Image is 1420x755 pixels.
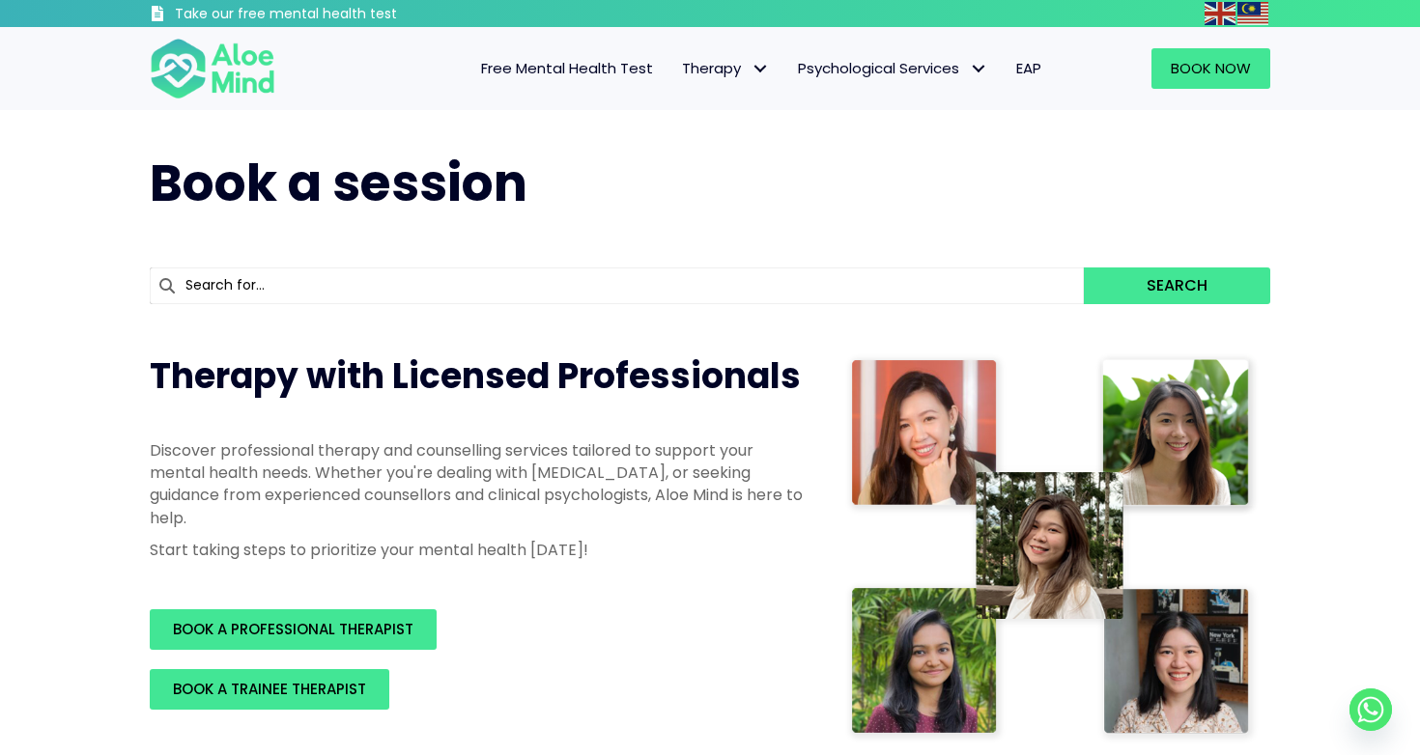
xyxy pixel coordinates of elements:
button: Search [1084,267,1270,304]
a: BOOK A PROFESSIONAL THERAPIST [150,609,437,650]
span: Therapy [682,58,769,78]
span: BOOK A TRAINEE THERAPIST [173,679,366,699]
a: Book Now [1151,48,1270,89]
input: Search for... [150,267,1084,304]
span: Therapy with Licensed Professionals [150,351,801,401]
a: Psychological ServicesPsychological Services: submenu [783,48,1002,89]
span: Free Mental Health Test [481,58,653,78]
p: Start taking steps to prioritize your mental health [DATE]! [150,539,807,561]
span: Book Now [1171,58,1251,78]
span: Psychological Services [798,58,987,78]
a: TherapyTherapy: submenu [667,48,783,89]
span: EAP [1016,58,1041,78]
p: Discover professional therapy and counselling services tailored to support your mental health nee... [150,439,807,529]
a: Take our free mental health test [150,5,500,27]
nav: Menu [300,48,1056,89]
a: English [1205,2,1237,24]
img: ms [1237,2,1268,25]
a: Free Mental Health Test [467,48,667,89]
span: Psychological Services: submenu [964,55,992,83]
a: BOOK A TRAINEE THERAPIST [150,669,389,710]
span: Book a session [150,148,527,218]
span: BOOK A PROFESSIONAL THERAPIST [173,619,413,639]
span: Therapy: submenu [746,55,774,83]
img: en [1205,2,1235,25]
h3: Take our free mental health test [175,5,500,24]
a: EAP [1002,48,1056,89]
img: Therapist collage [845,352,1259,744]
a: Malay [1237,2,1270,24]
img: Aloe mind Logo [150,37,275,100]
a: Whatsapp [1349,688,1392,731]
